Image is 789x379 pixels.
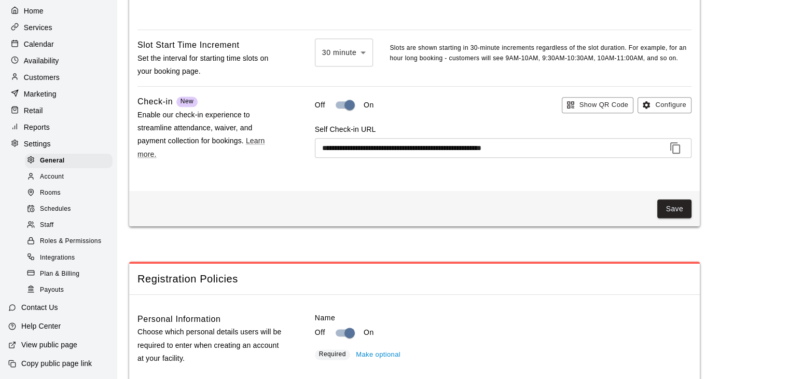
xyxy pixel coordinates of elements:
div: Integrations [25,251,113,265]
div: Roles & Permissions [25,234,113,249]
button: Configure [638,97,691,113]
p: Choose which personal details users will be required to enter when creating an account at your fa... [137,326,282,365]
p: Slots are shown starting in 30-minute increments regardless of the slot duration. For example, fo... [390,43,691,64]
p: Copy public page link [21,358,92,369]
p: Enable our check-in experience to streamline attendance, waiver, and payment collection for booki... [137,109,282,161]
p: Retail [24,105,43,116]
span: Registration Policies [137,272,691,286]
p: Set the interval for starting time slots on your booking page. [137,52,282,78]
button: Show QR Code [562,97,634,113]
p: Calendar [24,39,54,49]
p: Off [315,100,325,111]
a: Settings [8,136,108,152]
a: Payouts [25,282,117,298]
div: Payouts [25,283,113,297]
span: Staff [40,220,53,231]
p: Services [24,22,52,33]
span: Plan & Billing [40,269,79,279]
span: Schedules [40,204,71,214]
p: Self Check-in URL [315,124,691,134]
p: View public page [21,340,77,350]
a: Integrations [25,250,117,266]
a: Home [8,3,108,19]
a: Roles & Permissions [25,234,117,250]
span: General [40,156,65,166]
p: Reports [24,122,50,132]
a: Availability [8,53,108,69]
span: Rooms [40,188,61,198]
p: On [364,327,374,338]
a: Learn more. [137,137,265,158]
button: Save [657,199,691,219]
a: Retail [8,103,108,118]
span: New [181,98,193,105]
a: Plan & Billing [25,266,117,282]
div: Staff [25,218,113,233]
p: Customers [24,72,60,83]
h6: Check-in [137,95,173,109]
p: Settings [24,139,51,149]
h6: Personal Information [137,313,220,326]
p: Off [315,327,325,338]
a: Schedules [25,201,117,218]
button: Copy to clipboard [667,139,684,157]
span: Required [319,350,346,358]
span: Roles & Permissions [40,236,101,247]
div: Rooms [25,186,113,200]
h6: Slot Start Time Increment [137,38,240,52]
button: Make optional [353,347,403,363]
p: Availability [24,56,59,66]
p: Marketing [24,89,57,99]
a: Calendar [8,36,108,52]
a: Reports [8,119,108,135]
label: Name [315,313,691,323]
a: Rooms [25,185,117,201]
div: Schedules [25,202,113,216]
a: General [25,153,117,169]
a: Customers [8,70,108,85]
div: Plan & Billing [25,267,113,281]
p: On [364,100,374,111]
a: Staff [25,218,117,234]
div: 30 minute [315,38,373,66]
div: Account [25,170,113,184]
span: Account [40,172,64,182]
a: Marketing [8,86,108,102]
a: Services [8,20,108,35]
span: Payouts [40,285,64,295]
p: Home [24,6,44,16]
p: Contact Us [21,302,58,313]
div: General [25,154,113,168]
a: Account [25,169,117,185]
span: Integrations [40,253,75,263]
p: Help Center [21,321,61,331]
